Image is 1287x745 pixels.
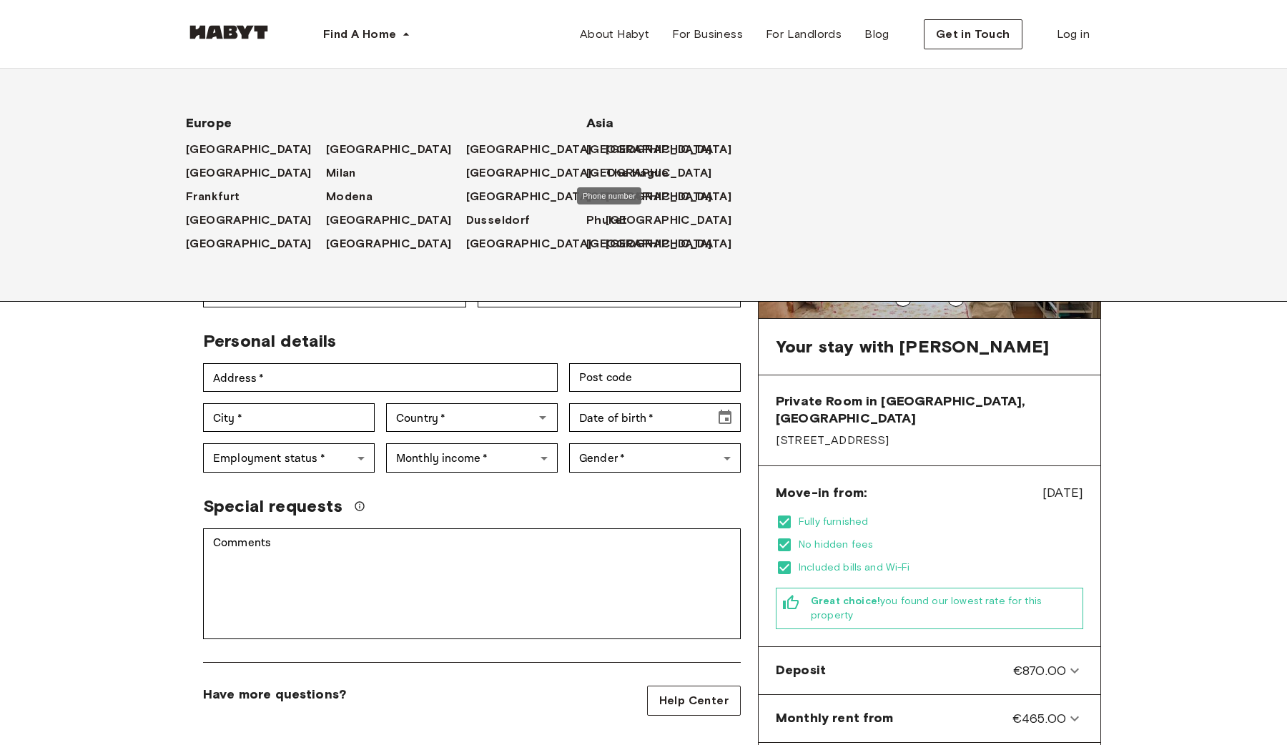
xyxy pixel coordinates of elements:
[326,164,370,182] a: Milan
[661,20,754,49] a: For Business
[659,692,729,709] span: Help Center
[853,20,901,49] a: Blog
[811,594,1077,623] span: you found our lowest rate for this property
[203,495,342,517] span: Special requests
[466,141,592,158] span: [GEOGRAPHIC_DATA]
[799,515,1083,529] span: Fully furnished
[326,212,466,229] a: [GEOGRAPHIC_DATA]
[647,686,741,716] a: Help Center
[203,686,346,703] span: Have more questions?
[586,114,701,132] span: Asia
[186,114,541,132] span: Europe
[466,164,592,182] span: [GEOGRAPHIC_DATA]
[466,164,606,182] a: [GEOGRAPHIC_DATA]
[924,19,1022,49] button: Get in Touch
[466,212,531,229] span: Dusseldorf
[186,188,240,205] span: Frankfurt
[186,235,326,252] a: [GEOGRAPHIC_DATA]
[466,141,606,158] a: [GEOGRAPHIC_DATA]
[568,20,661,49] a: About Habyt
[186,25,272,39] img: Habyt
[799,561,1083,575] span: Included bills and Wi-Fi
[606,212,746,229] a: [GEOGRAPHIC_DATA]
[186,164,312,182] span: [GEOGRAPHIC_DATA]
[606,212,731,229] span: [GEOGRAPHIC_DATA]
[1013,661,1066,680] span: €870.00
[466,235,592,252] span: [GEOGRAPHIC_DATA]
[533,408,553,428] button: Open
[1045,20,1101,49] a: Log in
[754,20,853,49] a: For Landlords
[203,330,336,351] span: Personal details
[354,500,365,512] svg: We'll do our best to accommodate your request, but please note we can't guarantee it will be poss...
[586,188,726,205] a: [GEOGRAPHIC_DATA]
[466,188,606,205] a: [GEOGRAPHIC_DATA]
[586,164,726,182] a: [GEOGRAPHIC_DATA]
[672,26,743,43] span: For Business
[764,701,1095,736] div: Monthly rent from€465.00
[936,26,1010,43] span: Get in Touch
[580,26,649,43] span: About Habyt
[586,141,712,158] span: [GEOGRAPHIC_DATA]
[586,235,712,252] span: [GEOGRAPHIC_DATA]
[203,363,558,392] div: Address
[799,538,1083,552] span: No hidden fees
[312,20,422,49] button: Find A Home
[186,212,312,229] span: [GEOGRAPHIC_DATA]
[326,188,373,205] span: Modena
[326,235,452,252] span: [GEOGRAPHIC_DATA]
[586,235,726,252] a: [GEOGRAPHIC_DATA]
[586,164,712,182] span: [GEOGRAPHIC_DATA]
[466,212,545,229] a: Dusseldorf
[1042,483,1083,502] span: [DATE]
[326,141,466,158] a: [GEOGRAPHIC_DATA]
[586,212,627,229] span: Phuket
[764,653,1095,689] div: Deposit€870.00
[326,164,356,182] span: Milan
[776,709,894,728] span: Monthly rent from
[326,188,387,205] a: Modena
[586,212,641,229] a: Phuket
[606,235,746,252] a: [GEOGRAPHIC_DATA]
[586,141,726,158] a: [GEOGRAPHIC_DATA]
[766,26,842,43] span: For Landlords
[326,141,452,158] span: [GEOGRAPHIC_DATA]
[864,26,889,43] span: Blog
[577,187,641,205] div: Phone number
[776,484,867,501] span: Move-in from:
[466,235,606,252] a: [GEOGRAPHIC_DATA]
[811,595,880,607] b: Great choice!
[466,188,592,205] span: [GEOGRAPHIC_DATA]
[586,188,712,205] span: [GEOGRAPHIC_DATA]
[606,141,746,158] a: [GEOGRAPHIC_DATA]
[776,393,1083,427] span: Private Room in [GEOGRAPHIC_DATA], [GEOGRAPHIC_DATA]
[1012,709,1066,728] span: €465.00
[203,528,741,639] div: Comments
[606,188,746,205] a: [GEOGRAPHIC_DATA]
[569,363,741,392] div: Post code
[711,403,739,432] button: Choose date
[1057,26,1090,43] span: Log in
[186,235,312,252] span: [GEOGRAPHIC_DATA]
[323,26,396,43] span: Find A Home
[776,336,1049,357] span: Your stay with [PERSON_NAME]
[326,212,452,229] span: [GEOGRAPHIC_DATA]
[186,212,326,229] a: [GEOGRAPHIC_DATA]
[203,403,375,432] div: City
[776,433,1083,448] span: [STREET_ADDRESS]
[186,141,326,158] a: [GEOGRAPHIC_DATA]
[186,188,255,205] a: Frankfurt
[186,164,326,182] a: [GEOGRAPHIC_DATA]
[326,235,466,252] a: [GEOGRAPHIC_DATA]
[186,141,312,158] span: [GEOGRAPHIC_DATA]
[776,661,826,680] span: Deposit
